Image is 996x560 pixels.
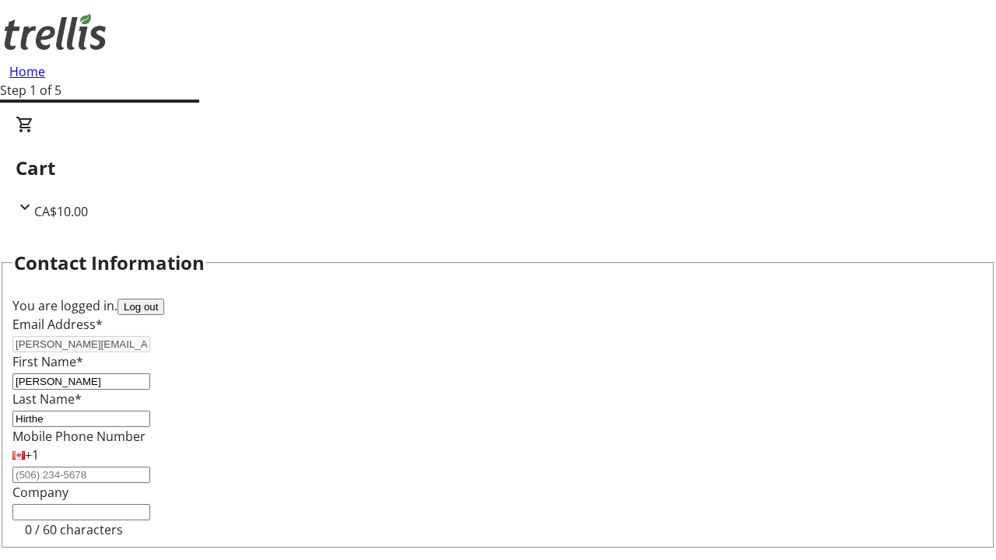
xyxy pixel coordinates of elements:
input: (506) 234-5678 [12,467,150,483]
button: Log out [117,299,164,315]
label: Mobile Phone Number [12,428,146,445]
div: You are logged in. [12,296,984,315]
h2: Contact Information [14,249,205,277]
label: Email Address* [12,316,103,333]
label: Last Name* [12,390,82,408]
tr-character-limit: 0 / 60 characters [25,521,123,538]
div: CartCA$10.00 [16,115,980,221]
label: Company [12,484,68,501]
label: First Name* [12,353,83,370]
span: CA$10.00 [34,203,88,220]
h2: Cart [16,154,980,182]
